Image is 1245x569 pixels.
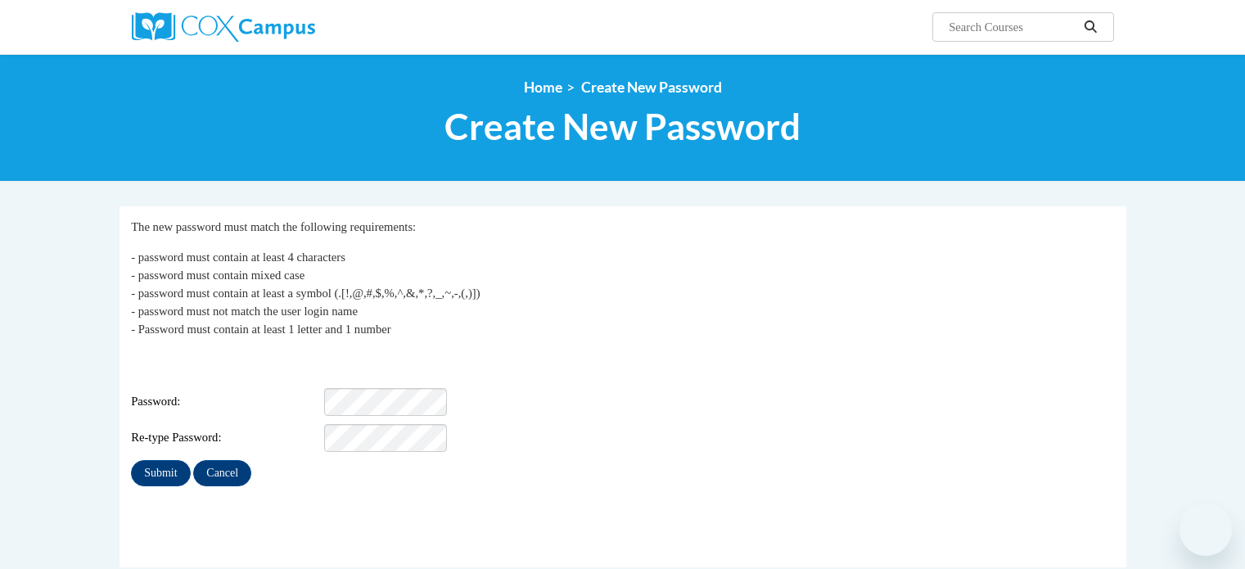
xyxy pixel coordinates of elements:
a: Cox Campus [132,12,443,42]
a: Home [524,79,562,96]
img: Cox Campus [132,12,315,42]
span: Create New Password [444,105,801,148]
span: Re-type Password: [131,429,321,447]
span: Create New Password [581,79,722,96]
iframe: Button to launch messaging window [1180,504,1232,556]
input: Search Courses [947,17,1078,37]
span: The new password must match the following requirements: [131,220,416,233]
button: Search [1078,17,1103,37]
input: Cancel [193,460,251,486]
span: Password: [131,393,321,411]
input: Submit [131,460,190,486]
span: - password must contain at least 4 characters - password must contain mixed case - password must ... [131,251,480,336]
